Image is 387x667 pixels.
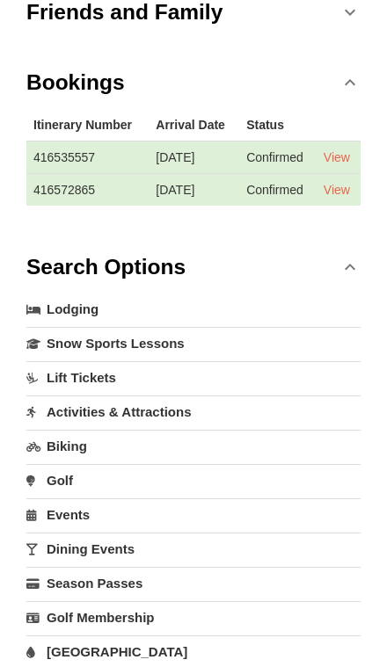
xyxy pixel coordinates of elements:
[149,109,239,141] th: Arrival Date
[26,109,149,141] th: Itinerary Number
[26,141,149,174] td: 416535557
[239,109,317,141] th: Status
[149,141,239,174] td: [DATE]
[26,498,361,531] a: Events
[324,150,350,164] a: View
[26,56,361,109] a: Bookings
[149,174,239,207] td: [DATE]
[26,601,361,634] a: Golf Membership
[26,567,361,599] a: Season Passes
[324,183,350,197] a: View
[26,250,186,285] h3: Search Options
[26,65,125,100] h3: Bookings
[26,241,361,294] a: Search Options
[26,533,361,565] a: Dining Events
[26,327,361,359] a: Snow Sports Lessons
[26,395,361,428] a: Activities & Attractions
[26,361,361,394] a: Lift Tickets
[26,464,361,497] a: Golf
[239,141,317,174] td: Confirmed
[26,174,149,207] td: 416572865
[26,294,361,325] a: Lodging
[26,430,361,462] a: Biking
[239,174,317,207] td: Confirmed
